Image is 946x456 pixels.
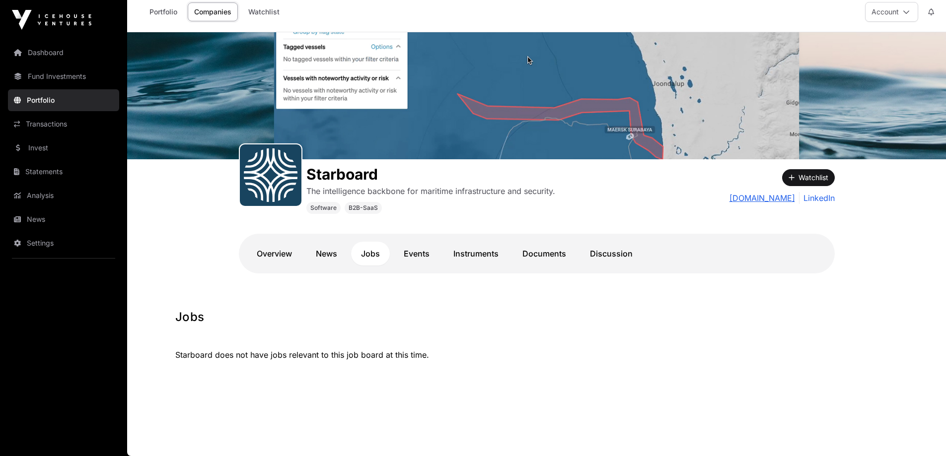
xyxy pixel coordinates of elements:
a: Watchlist [242,2,286,21]
img: Starboard [127,32,946,159]
img: Starboard-Favicon.svg [244,148,297,202]
a: Analysis [8,185,119,206]
a: News [8,208,119,230]
a: Dashboard [8,42,119,64]
a: Companies [188,2,238,21]
a: Jobs [351,242,390,265]
a: Transactions [8,113,119,135]
a: Fund Investments [8,65,119,87]
button: Watchlist [782,169,835,186]
nav: Tabs [247,242,827,265]
a: Settings [8,232,119,254]
a: [DOMAIN_NAME] [729,192,795,204]
p: The intelligence backbone for maritime infrastructure and security. [306,185,555,197]
a: Portfolio [8,89,119,111]
a: Events [394,242,439,265]
span: Software [310,204,337,212]
img: Icehouse Ventures Logo [12,10,91,30]
a: LinkedIn [799,192,835,204]
a: Portfolio [143,2,184,21]
a: Discussion [580,242,643,265]
h1: Jobs [175,309,898,325]
a: Documents [512,242,576,265]
iframe: Chat Widget [896,408,946,456]
p: Starboard does not have jobs relevant to this job board at this time. [175,337,898,361]
a: Statements [8,161,119,183]
a: Instruments [443,242,509,265]
a: Invest [8,137,119,159]
h1: Starboard [306,165,555,183]
a: News [306,242,347,265]
span: B2B-SaaS [349,204,378,212]
a: Overview [247,242,302,265]
button: Account [865,2,918,22]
